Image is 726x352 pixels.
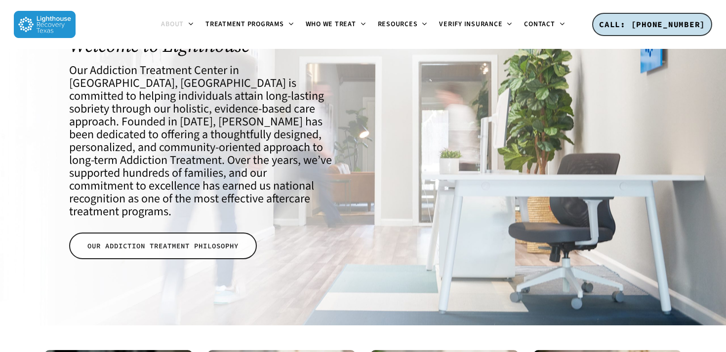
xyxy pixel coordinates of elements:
[155,21,200,29] a: About
[69,64,332,218] h4: Our Addiction Treatment Center in [GEOGRAPHIC_DATA], [GEOGRAPHIC_DATA] is committed to helping in...
[518,21,570,29] a: Contact
[300,21,372,29] a: Who We Treat
[599,19,705,29] span: CALL: [PHONE_NUMBER]
[306,19,356,29] span: Who We Treat
[161,19,184,29] span: About
[69,36,332,56] h1: Welcome to Lighthouse
[87,241,239,251] span: OUR ADDICTION TREATMENT PHILOSOPHY
[439,19,502,29] span: Verify Insurance
[372,21,434,29] a: Resources
[200,21,300,29] a: Treatment Programs
[433,21,518,29] a: Verify Insurance
[14,11,76,38] img: Lighthouse Recovery Texas
[378,19,418,29] span: Resources
[205,19,284,29] span: Treatment Programs
[592,13,712,37] a: CALL: [PHONE_NUMBER]
[524,19,555,29] span: Contact
[69,233,257,259] a: OUR ADDICTION TREATMENT PHILOSOPHY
